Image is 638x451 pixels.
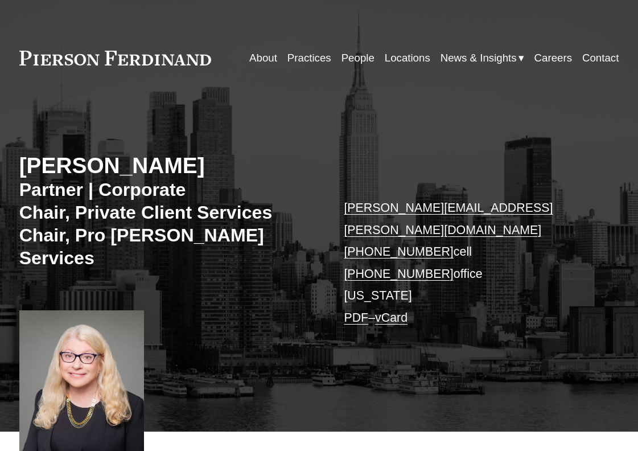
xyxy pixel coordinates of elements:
a: About [249,47,277,68]
p: cell office [US_STATE] – [344,197,594,329]
a: Contact [582,47,619,68]
a: Careers [534,47,572,68]
a: [PHONE_NUMBER] [344,267,453,281]
a: People [341,47,374,68]
a: Practices [287,47,331,68]
h3: Partner | Corporate Chair, Private Client Services Chair, Pro [PERSON_NAME] Services [19,179,319,269]
a: PDF [344,311,368,325]
a: folder dropdown [441,47,524,68]
a: [PHONE_NUMBER] [344,245,453,259]
span: News & Insights [441,48,517,68]
a: vCard [375,311,408,325]
h2: [PERSON_NAME] [19,152,319,179]
a: Locations [385,47,430,68]
a: [PERSON_NAME][EMAIL_ADDRESS][PERSON_NAME][DOMAIN_NAME] [344,201,553,236]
